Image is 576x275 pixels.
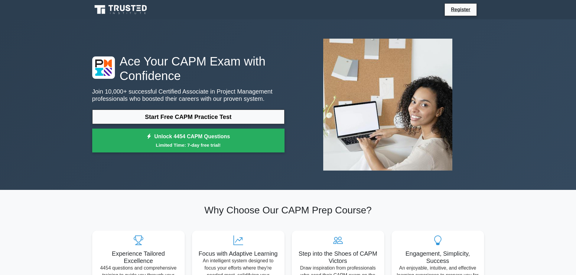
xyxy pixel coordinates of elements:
h1: Ace Your CAPM Exam with Confidence [92,54,285,83]
h2: Why Choose Our CAPM Prep Course? [92,204,484,216]
small: Limited Time: 7-day free trial! [100,142,277,149]
h5: Engagement, Simplicity, Success [396,250,479,264]
h5: Focus with Adaptive Learning [197,250,280,257]
h5: Step into the Shoes of CAPM Victors [297,250,379,264]
p: Join 10,000+ successful Certified Associate in Project Management professionals who boosted their... [92,88,285,102]
a: Start Free CAPM Practice Test [92,110,285,124]
a: Register [447,6,474,13]
h5: Experience Tailored Excellence [97,250,180,264]
a: Unlock 4454 CAPM QuestionsLimited Time: 7-day free trial! [92,129,285,153]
